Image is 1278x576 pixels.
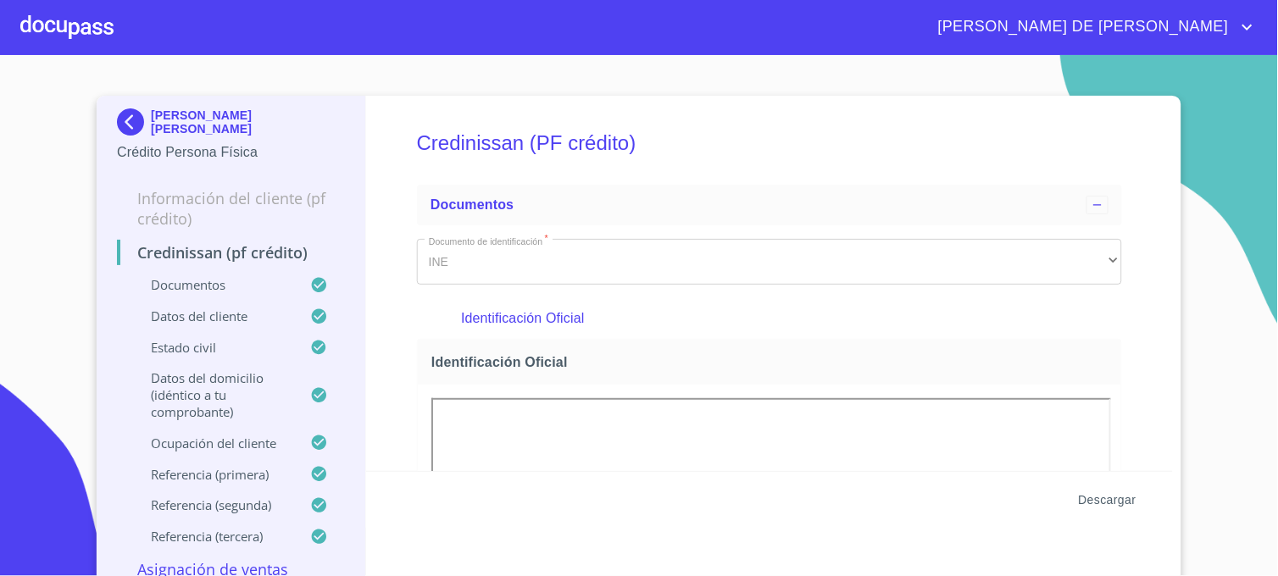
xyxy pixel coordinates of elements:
p: Referencia (segunda) [117,496,310,513]
button: account of current user [925,14,1258,41]
p: Ocupación del Cliente [117,435,310,451]
span: [PERSON_NAME] DE [PERSON_NAME] [925,14,1237,41]
p: Credinissan (PF crédito) [117,242,345,263]
p: Crédito Persona Física [117,142,345,163]
h5: Credinissan (PF crédito) [417,108,1122,178]
img: Docupass spot blue [117,108,151,136]
div: Documentos [417,185,1122,225]
p: Datos del cliente [117,307,310,324]
button: Descargar [1072,485,1143,516]
p: Estado Civil [117,339,310,356]
p: Documentos [117,276,310,293]
div: INE [417,239,1122,285]
p: [PERSON_NAME] [PERSON_NAME] [151,108,345,136]
span: Descargar [1079,490,1136,511]
p: Referencia (tercera) [117,528,310,545]
div: [PERSON_NAME] [PERSON_NAME] [117,108,345,142]
span: Documentos [431,197,514,212]
p: Datos del domicilio (idéntico a tu comprobante) [117,369,310,420]
p: Referencia (primera) [117,466,310,483]
span: Identificación Oficial [431,353,1114,371]
p: Identificación Oficial [461,308,1077,329]
p: Información del cliente (PF crédito) [117,188,345,229]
